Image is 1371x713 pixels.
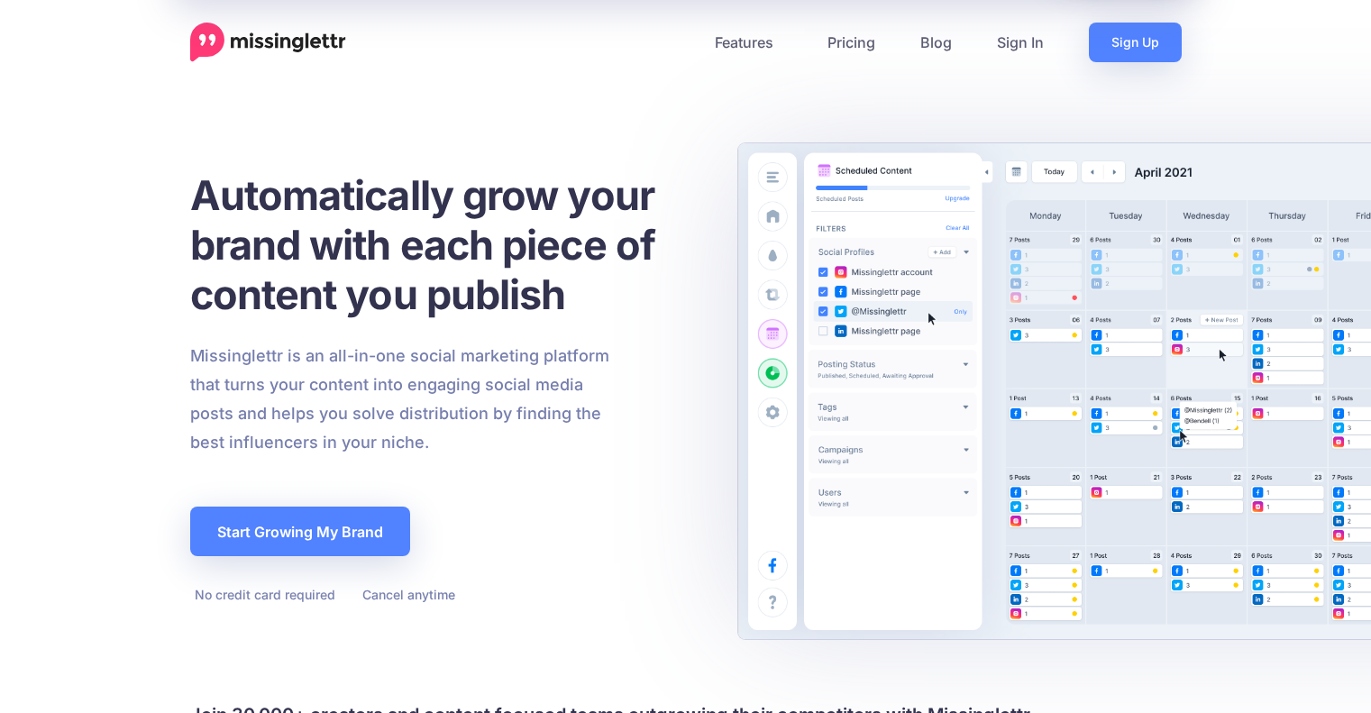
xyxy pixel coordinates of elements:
[190,342,610,457] p: Missinglettr is an all-in-one social marketing platform that turns your content into engaging soc...
[898,23,974,62] a: Blog
[974,23,1066,62] a: Sign In
[692,23,805,62] a: Features
[190,23,346,62] a: Home
[358,583,455,606] li: Cancel anytime
[1089,23,1182,62] a: Sign Up
[190,170,699,319] h1: Automatically grow your brand with each piece of content you publish
[190,583,335,606] li: No credit card required
[190,507,410,556] a: Start Growing My Brand
[805,23,898,62] a: Pricing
